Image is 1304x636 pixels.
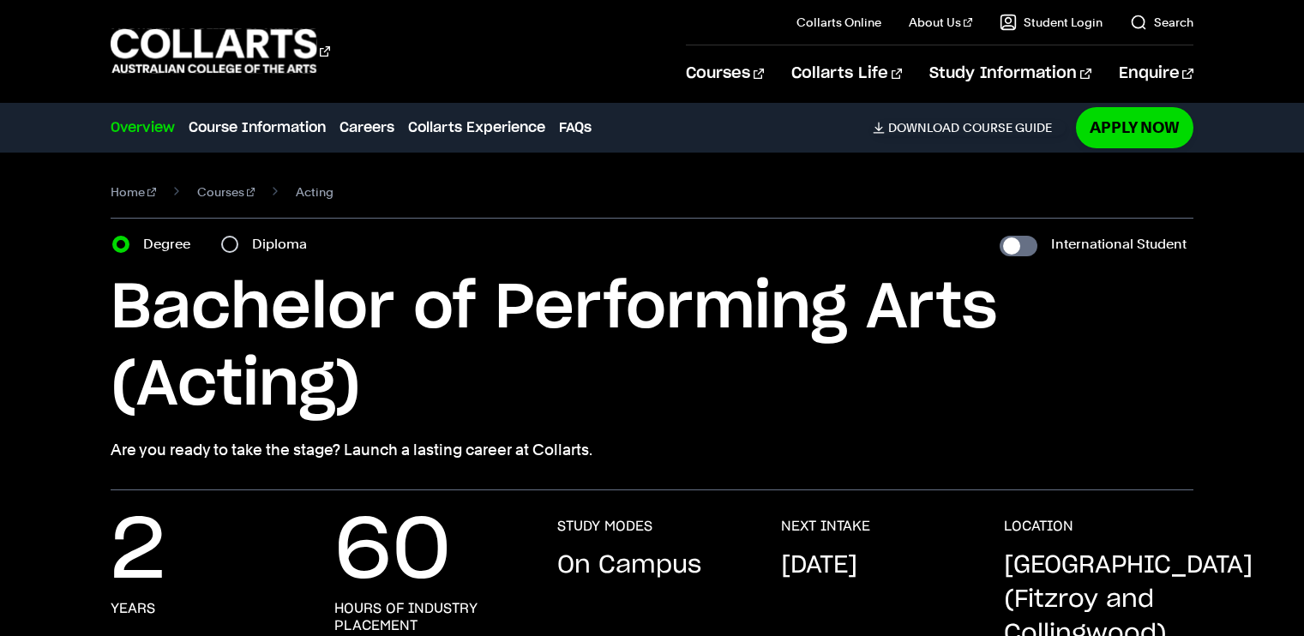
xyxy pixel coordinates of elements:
p: On Campus [557,549,701,583]
h3: STUDY MODES [557,518,652,535]
a: Overview [111,117,175,138]
a: Collarts Online [796,14,881,31]
p: 60 [334,518,451,586]
a: Courses [686,45,764,102]
span: Acting [296,180,334,204]
div: Go to homepage [111,27,330,75]
a: Student Login [1000,14,1103,31]
label: International Student [1051,232,1187,256]
p: [DATE] [781,549,857,583]
a: Enquire [1119,45,1193,102]
a: Home [111,180,156,204]
a: About Us [909,14,972,31]
h1: Bachelor of Performing Arts (Acting) [111,270,1193,424]
label: Diploma [252,232,317,256]
a: Careers [340,117,394,138]
h3: hours of industry placement [334,600,523,634]
a: Courses [197,180,255,204]
p: 2 [111,518,165,586]
a: Search [1130,14,1193,31]
a: Collarts Experience [408,117,545,138]
h3: NEXT INTAKE [781,518,870,535]
a: FAQs [559,117,592,138]
a: DownloadCourse Guide [873,120,1066,135]
h3: LOCATION [1004,518,1073,535]
a: Apply Now [1076,107,1193,147]
a: Study Information [929,45,1091,102]
h3: years [111,600,155,617]
p: Are you ready to take the stage? Launch a lasting career at Collarts. [111,438,1193,462]
span: Download [888,120,959,135]
label: Degree [143,232,201,256]
a: Course Information [189,117,326,138]
a: Collarts Life [791,45,902,102]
